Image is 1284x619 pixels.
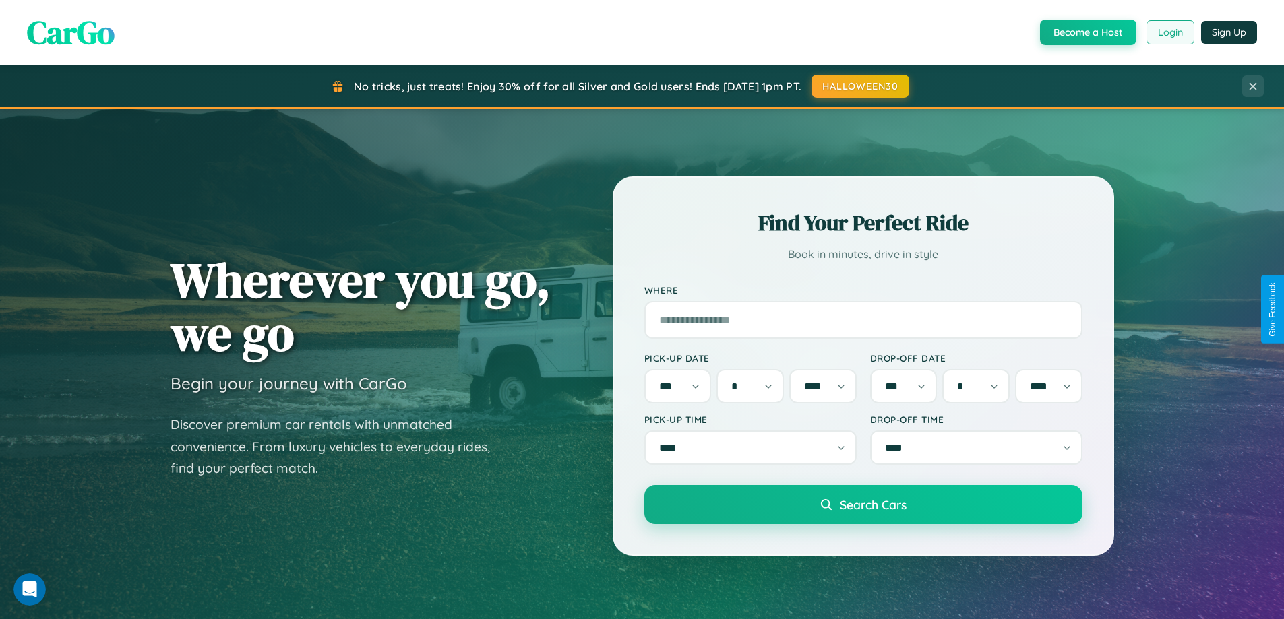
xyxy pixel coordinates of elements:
[870,352,1082,364] label: Drop-off Date
[1040,20,1136,45] button: Become a Host
[171,414,508,480] p: Discover premium car rentals with unmatched convenience. From luxury vehicles to everyday rides, ...
[1147,20,1194,44] button: Login
[644,284,1082,296] label: Where
[644,208,1082,238] h2: Find Your Perfect Ride
[354,79,801,93] span: No tricks, just treats! Enjoy 30% off for all Silver and Gold users! Ends [DATE] 1pm PT.
[644,245,1082,264] p: Book in minutes, drive in style
[13,573,46,606] iframe: Intercom live chat
[27,10,115,55] span: CarGo
[870,414,1082,425] label: Drop-off Time
[1201,21,1257,44] button: Sign Up
[644,414,857,425] label: Pick-up Time
[812,75,909,98] button: HALLOWEEN30
[644,352,857,364] label: Pick-up Date
[1268,282,1277,337] div: Give Feedback
[644,485,1082,524] button: Search Cars
[171,253,551,360] h1: Wherever you go, we go
[171,373,407,393] h3: Begin your journey with CarGo
[840,497,907,512] span: Search Cars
